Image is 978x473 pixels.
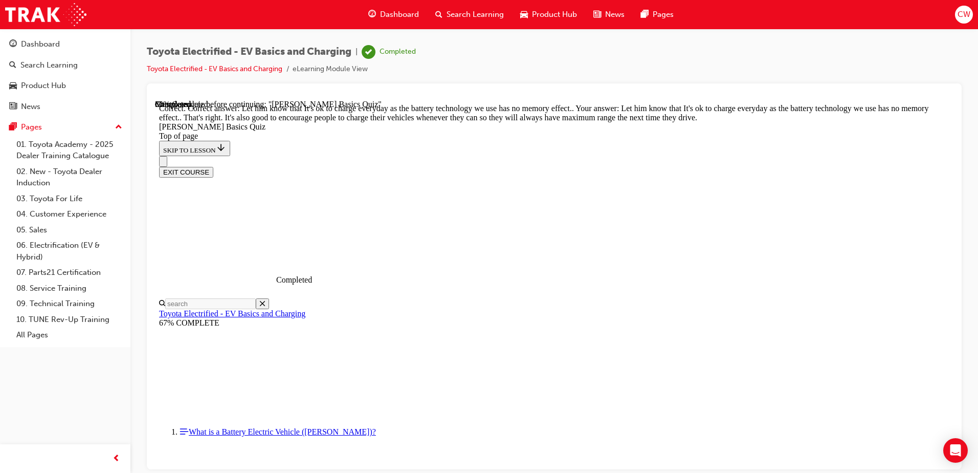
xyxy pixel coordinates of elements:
a: 09. Technical Training [12,296,126,312]
button: DashboardSearch LearningProduct HubNews [4,33,126,118]
span: news-icon [593,8,601,21]
span: search-icon [9,61,16,70]
a: Search Learning [4,56,126,75]
span: guage-icon [9,40,17,49]
input: Search [10,199,101,209]
button: Close navigation menu [4,56,12,67]
span: guage-icon [368,8,376,21]
div: News [21,101,40,113]
button: Close search menu [101,199,114,209]
span: prev-icon [113,453,120,465]
span: car-icon [9,81,17,91]
span: Toyota Electrified - EV Basics and Charging [147,46,351,58]
a: 08. Service Training [12,281,126,296]
a: 05. Sales [12,222,126,238]
a: 10. TUNE Rev-Up Training [12,312,126,328]
span: pages-icon [9,123,17,132]
li: eLearning Module View [293,63,368,75]
button: EXIT COURSE [4,67,58,78]
div: Correct. Correct answer: Let him know that It's ok to charge everyday as the battery technology w... [4,4,794,23]
span: pages-icon [641,8,649,21]
a: search-iconSearch Learning [427,4,512,25]
div: Top of page [4,32,794,41]
span: news-icon [9,102,17,112]
a: 01. Toyota Academy - 2025 Dealer Training Catalogue [12,137,126,164]
span: up-icon [115,121,122,134]
button: Pages [4,118,126,137]
a: guage-iconDashboard [360,4,427,25]
a: Product Hub [4,76,126,95]
span: Dashboard [380,9,419,20]
span: CW [958,9,970,20]
span: car-icon [520,8,528,21]
span: learningRecordVerb_COMPLETE-icon [362,45,375,59]
span: search-icon [435,8,442,21]
span: Pages [653,9,674,20]
div: Pages [21,121,42,133]
span: | [355,46,358,58]
span: SKIP TO LESSON [8,47,71,54]
button: SKIP TO LESSON [4,41,75,56]
a: 04. Customer Experience [12,206,126,222]
a: 07. Parts21 Certification [12,265,126,281]
a: Toyota Electrified - EV Basics and Charging [4,209,150,218]
div: Completed [380,47,416,57]
a: pages-iconPages [633,4,682,25]
button: CW [955,6,973,24]
img: Trak [5,3,86,26]
a: All Pages [12,327,126,343]
a: news-iconNews [585,4,633,25]
a: 03. Toyota For Life [12,191,126,207]
div: Dashboard [21,38,60,50]
a: 06. Electrification (EV & Hybrid) [12,238,126,265]
a: Toyota Electrified - EV Basics and Charging [147,64,282,73]
a: News [4,97,126,116]
div: 67% COMPLETE [4,219,794,228]
div: Completed [121,176,137,185]
span: Product Hub [532,9,577,20]
div: Open Intercom Messenger [943,438,968,463]
a: 02. New - Toyota Dealer Induction [12,164,126,191]
div: Search Learning [20,59,78,71]
div: [PERSON_NAME] Basics Quiz [4,23,794,32]
a: car-iconProduct Hub [512,4,585,25]
span: Search Learning [447,9,504,20]
span: News [605,9,625,20]
div: Product Hub [21,80,66,92]
a: Dashboard [4,35,126,54]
